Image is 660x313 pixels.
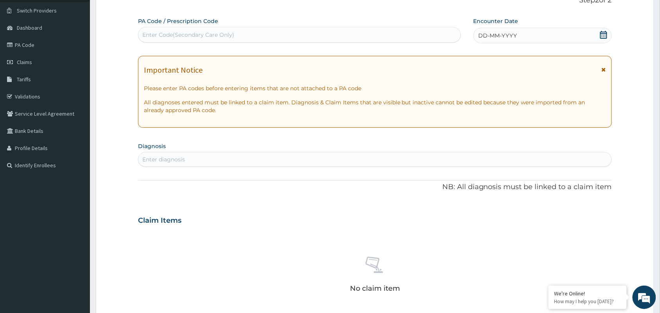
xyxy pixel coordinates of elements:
span: We're online! [45,98,108,177]
p: No claim item [350,284,400,292]
h1: Important Notice [144,66,203,74]
img: d_794563401_company_1708531726252_794563401 [14,39,32,59]
span: DD-MM-YYYY [479,32,517,39]
span: Dashboard [17,24,42,31]
div: Enter diagnosis [142,156,185,163]
label: Diagnosis [138,142,166,150]
div: We're Online! [554,290,621,297]
div: Minimize live chat window [128,4,147,23]
p: All diagnoses entered must be linked to a claim item. Diagnosis & Claim Items that are visible bu... [144,98,606,114]
div: Chat with us now [41,44,131,54]
p: NB: All diagnosis must be linked to a claim item [138,182,612,192]
span: Tariffs [17,76,31,83]
h3: Claim Items [138,216,181,225]
p: How may I help you today? [554,298,621,305]
textarea: Type your message and hit 'Enter' [4,213,149,241]
span: Claims [17,59,32,66]
label: PA Code / Prescription Code [138,17,218,25]
label: Encounter Date [473,17,518,25]
p: Please enter PA codes before entering items that are not attached to a PA code [144,84,606,92]
span: Switch Providers [17,7,57,14]
div: Enter Code(Secondary Care Only) [142,31,234,39]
